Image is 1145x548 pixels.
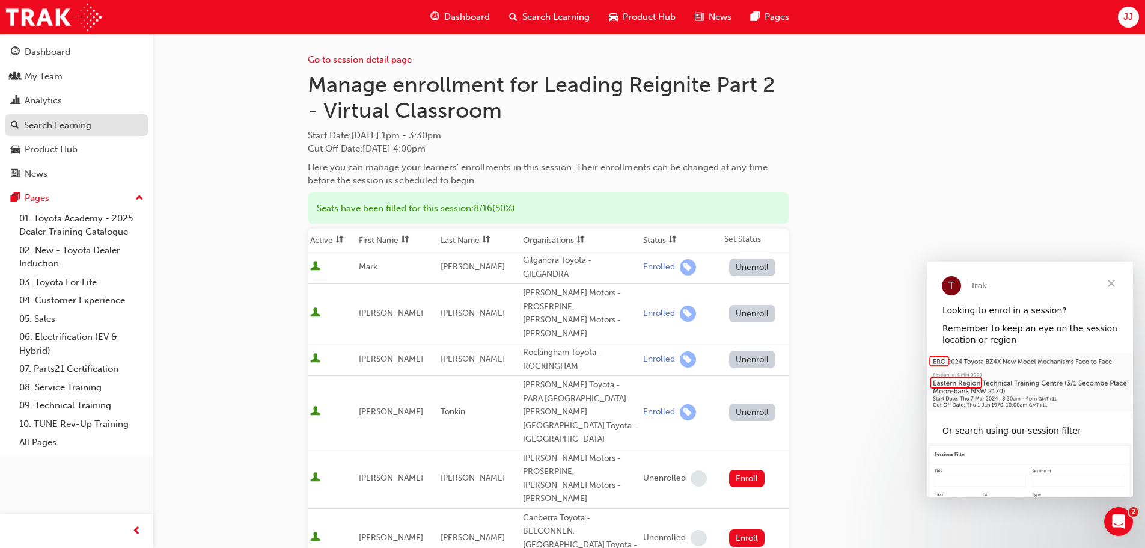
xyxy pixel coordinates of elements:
[927,262,1133,497] iframe: Intercom live chat message
[695,10,704,25] span: news-icon
[310,353,320,365] span: User is active
[691,470,707,487] span: learningRecordVerb_NONE-icon
[643,532,686,544] div: Unenrolled
[729,529,765,547] button: Enroll
[680,259,696,276] span: learningRecordVerb_ENROLL-icon
[643,308,675,319] div: Enrolled
[729,351,776,368] button: Unenroll
[623,10,676,24] span: Product Hub
[310,261,320,273] span: User is active
[308,72,789,124] h1: Manage enrollment for Leading Reignite Part 2 - Virtual Classroom
[441,262,505,272] span: [PERSON_NAME]
[599,5,685,29] a: car-iconProduct Hub
[441,532,505,543] span: [PERSON_NAME]
[14,396,148,415] a: 09. Technical Training
[359,532,423,543] span: [PERSON_NAME]
[722,229,789,251] th: Set Status
[5,66,148,88] a: My Team
[132,524,141,539] span: prev-icon
[24,119,91,132] div: Search Learning
[668,235,677,245] span: sorting-icon
[6,4,102,31] img: Trak
[401,235,409,245] span: sorting-icon
[11,120,19,131] span: search-icon
[14,291,148,310] a: 04. Customer Experience
[441,407,465,417] span: Tonkin
[5,163,148,185] a: News
[685,5,741,29] a: news-iconNews
[14,310,148,328] a: 05. Sales
[308,54,412,65] a: Go to session detail page
[438,229,520,251] th: Toggle SortBy
[709,10,731,24] span: News
[310,307,320,319] span: User is active
[680,351,696,368] span: learningRecordVerb_ENROLL-icon
[643,473,686,484] div: Unenrolled
[1118,7,1139,28] button: JJ
[14,360,148,378] a: 07. Parts21 Certification
[5,187,148,209] button: Pages
[308,161,789,188] div: Here you can manage your learners' enrollments in this session. Their enrollments can be changed ...
[14,378,148,397] a: 08. Service Training
[359,473,423,483] span: [PERSON_NAME]
[359,262,377,272] span: Mark
[308,143,426,154] span: Cut Off Date : [DATE] 4:00pm
[351,130,441,141] span: [DATE] 1pm - 3:30pm
[25,191,49,205] div: Pages
[11,144,20,155] span: car-icon
[308,129,789,143] span: Start Date :
[5,38,148,187] button: DashboardMy TeamAnalyticsSearch LearningProduct HubNews
[310,532,320,544] span: User is active
[25,70,63,84] div: My Team
[421,5,499,29] a: guage-iconDashboard
[643,354,675,365] div: Enrolled
[25,167,47,181] div: News
[14,273,148,292] a: 03. Toyota For Life
[5,41,148,63] a: Dashboard
[741,5,799,29] a: pages-iconPages
[765,10,789,24] span: Pages
[356,229,438,251] th: Toggle SortBy
[14,328,148,360] a: 06. Electrification (EV & Hybrid)
[729,259,776,276] button: Unenroll
[729,470,765,487] button: Enroll
[11,47,20,58] span: guage-icon
[5,90,148,112] a: Analytics
[359,308,423,318] span: [PERSON_NAME]
[444,10,490,24] span: Dashboard
[5,114,148,137] a: Search Learning
[482,235,490,245] span: sorting-icon
[25,45,70,59] div: Dashboard
[359,407,423,417] span: [PERSON_NAME]
[523,286,638,340] div: [PERSON_NAME] Motors - PROSERPINE, [PERSON_NAME] Motors - [PERSON_NAME]
[729,305,776,322] button: Unenroll
[308,229,356,251] th: Toggle SortBy
[11,72,20,82] span: people-icon
[523,346,638,373] div: Rockingham Toyota - ROCKINGHAM
[751,10,760,25] span: pages-icon
[11,96,20,106] span: chart-icon
[729,404,776,421] button: Unenroll
[1129,507,1138,517] span: 2
[335,235,344,245] span: sorting-icon
[680,404,696,420] span: learningRecordVerb_ENROLL-icon
[11,169,20,180] span: news-icon
[5,138,148,161] a: Product Hub
[310,406,320,418] span: User is active
[499,5,599,29] a: search-iconSearch Learning
[310,472,320,484] span: User is active
[523,254,638,281] div: Gilgandra Toyota - GILGANDRA
[643,262,675,273] div: Enrolled
[609,10,618,25] span: car-icon
[14,415,148,434] a: 10. TUNE Rev-Up Training
[643,407,675,418] div: Enrolled
[25,143,78,156] div: Product Hub
[523,378,638,446] div: [PERSON_NAME] Toyota - PARA [GEOGRAPHIC_DATA][PERSON_NAME][GEOGRAPHIC_DATA] Toyota - [GEOGRAPHIC_...
[441,354,505,364] span: [PERSON_NAME]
